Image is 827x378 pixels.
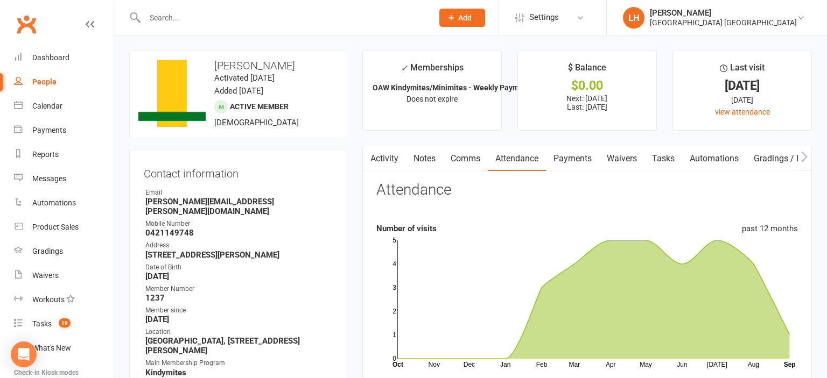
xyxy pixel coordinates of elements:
[145,228,332,238] strong: 0421149748
[546,146,599,171] a: Payments
[488,146,546,171] a: Attendance
[715,108,770,116] a: view attendance
[458,13,472,22] span: Add
[528,94,647,111] p: Next: [DATE] Last: [DATE]
[14,142,114,167] a: Reports
[439,9,485,27] button: Add
[145,368,332,377] strong: Kindymites
[11,341,37,367] div: Open Intercom Messenger
[138,60,337,72] h3: [PERSON_NAME]
[14,288,114,312] a: Workouts
[32,126,66,134] div: Payments
[145,284,332,294] div: Member Number
[623,7,644,28] div: LH
[32,53,69,62] div: Dashboard
[720,61,765,80] div: Last visit
[14,239,114,263] a: Gradings
[32,150,59,159] div: Reports
[32,247,63,255] div: Gradings
[650,18,797,27] div: [GEOGRAPHIC_DATA] [GEOGRAPHIC_DATA]
[14,336,114,360] a: What's New
[138,60,206,127] img: image1750806079.png
[14,263,114,288] a: Waivers
[145,358,332,368] div: Main Membership Program
[32,295,65,304] div: Workouts
[14,215,114,239] a: Product Sales
[32,223,79,231] div: Product Sales
[528,80,647,91] div: $0.00
[401,63,408,73] i: ✓
[14,312,114,336] a: Tasks 19
[145,336,332,355] strong: [GEOGRAPHIC_DATA], [STREET_ADDRESS][PERSON_NAME]
[568,61,606,80] div: $ Balance
[145,197,332,216] strong: [PERSON_NAME][EMAIL_ADDRESS][PERSON_NAME][DOMAIN_NAME]
[14,70,114,94] a: People
[373,83,530,92] strong: OAW Kindymites/Minimites - Weekly Payment
[145,315,332,324] strong: [DATE]
[145,250,332,260] strong: [STREET_ADDRESS][PERSON_NAME]
[682,146,746,171] a: Automations
[406,146,443,171] a: Notes
[407,95,458,103] span: Does not expire
[599,146,644,171] a: Waivers
[683,94,802,106] div: [DATE]
[32,102,62,110] div: Calendar
[145,262,332,273] div: Date of Birth
[145,188,332,198] div: Email
[529,5,559,30] span: Settings
[32,344,71,352] div: What's New
[32,319,52,328] div: Tasks
[401,61,464,81] div: Memberships
[214,118,299,127] span: [DEMOGRAPHIC_DATA]
[14,167,114,191] a: Messages
[644,146,682,171] a: Tasks
[14,191,114,215] a: Automations
[59,318,71,327] span: 19
[145,293,332,303] strong: 1237
[144,163,332,180] h3: Contact information
[32,271,59,280] div: Waivers
[376,182,451,198] h3: Attendance
[32,174,66,183] div: Messages
[145,219,332,229] div: Mobile Number
[742,222,798,235] div: past 12 months
[32,198,76,207] div: Automations
[683,80,802,91] div: [DATE]
[14,46,114,70] a: Dashboard
[13,11,40,38] a: Clubworx
[145,240,332,251] div: Address
[145,305,332,316] div: Member since
[14,94,114,118] a: Calendar
[376,224,437,233] strong: Number of visits
[214,86,263,96] time: Added [DATE]
[14,118,114,142] a: Payments
[363,146,406,171] a: Activity
[145,272,332,281] strong: [DATE]
[650,8,797,18] div: [PERSON_NAME]
[32,77,57,86] div: People
[230,102,289,111] span: Active member
[142,10,425,25] input: Search...
[145,327,332,337] div: Location
[214,73,275,83] time: Activated [DATE]
[443,146,488,171] a: Comms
